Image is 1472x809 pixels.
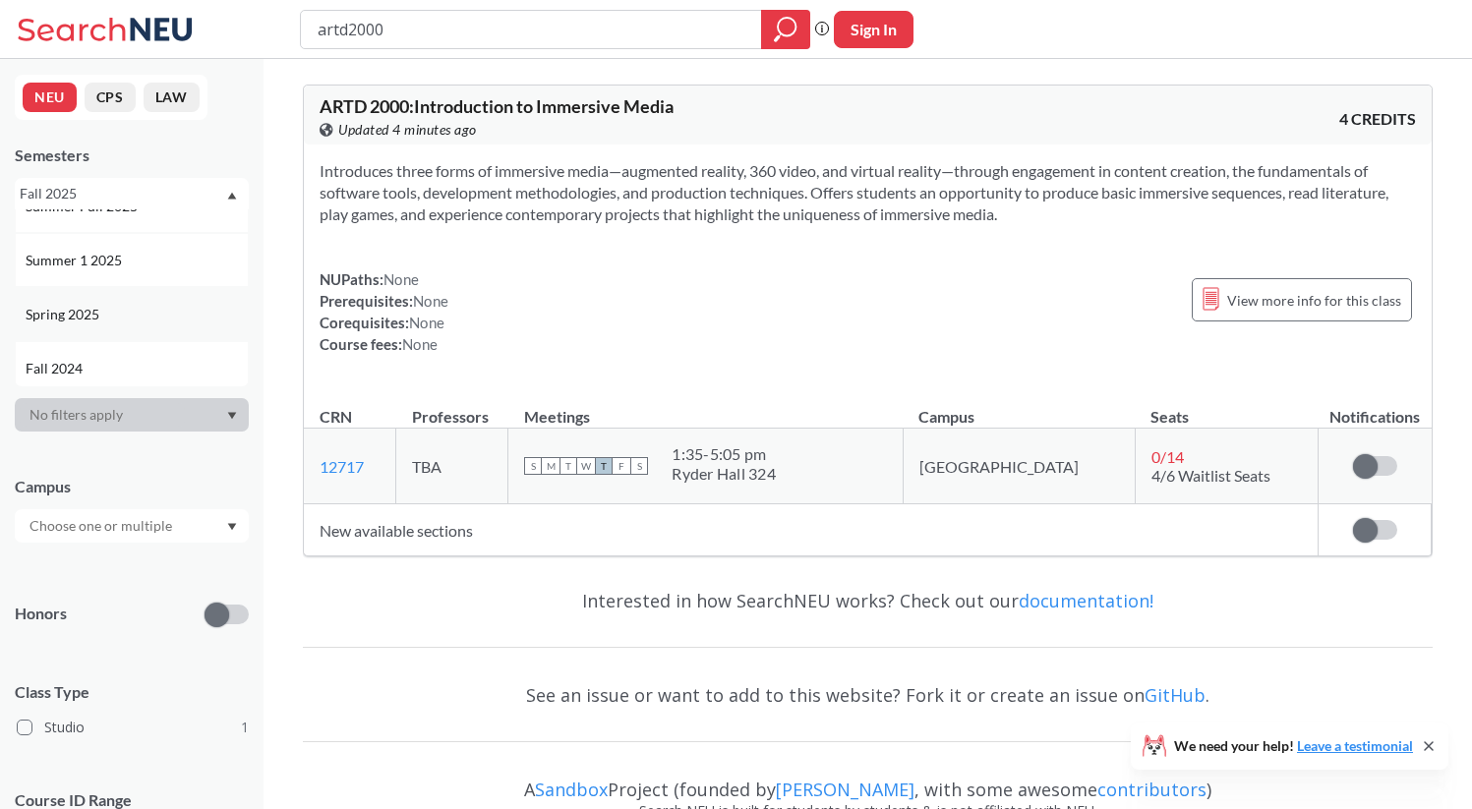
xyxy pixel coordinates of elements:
[227,412,237,420] svg: Dropdown arrow
[320,406,352,428] div: CRN
[241,717,249,738] span: 1
[402,335,438,353] span: None
[774,16,797,43] svg: magnifying glass
[20,183,225,204] div: Fall 2025
[396,429,508,504] td: TBA
[613,457,630,475] span: F
[776,778,914,801] a: [PERSON_NAME]
[672,444,776,464] div: 1:35 - 5:05 pm
[320,268,448,355] div: NUPaths: Prerequisites: Corequisites: Course fees:
[85,83,136,112] button: CPS
[396,386,508,429] th: Professors
[15,144,249,166] div: Semesters
[338,119,477,141] span: Updated 4 minutes ago
[227,523,237,531] svg: Dropdown arrow
[15,603,67,625] p: Honors
[26,304,103,325] span: Spring 2025
[26,358,87,379] span: Fall 2024
[1135,386,1319,429] th: Seats
[834,11,913,48] button: Sign In
[508,386,903,429] th: Meetings
[26,250,126,271] span: Summer 1 2025
[630,457,648,475] span: S
[559,457,577,475] span: T
[535,778,608,801] a: Sandbox
[320,95,674,117] span: ARTD 2000 : Introduction to Immersive Media
[227,192,237,200] svg: Dropdown arrow
[413,292,448,310] span: None
[15,681,249,703] span: Class Type
[1319,386,1432,429] th: Notifications
[303,572,1433,629] div: Interested in how SearchNEU works? Check out our
[144,83,200,112] button: LAW
[1174,739,1413,753] span: We need your help!
[903,429,1135,504] td: [GEOGRAPHIC_DATA]
[672,464,776,484] div: Ryder Hall 324
[1019,589,1153,612] a: documentation!
[15,476,249,497] div: Campus
[316,13,747,46] input: Class, professor, course number, "phrase"
[383,270,419,288] span: None
[1339,108,1416,130] span: 4 CREDITS
[1145,683,1206,707] a: GitHub
[303,666,1433,723] div: See an issue or want to add to this website? Fork it or create an issue on .
[304,504,1319,556] td: New available sections
[15,509,249,543] div: Dropdown arrow
[20,514,185,538] input: Choose one or multiple
[320,160,1416,225] section: Introduces three forms of immersive media—augmented reality, 360 video, and virtual reality—throu...
[1151,466,1270,485] span: 4/6 Waitlist Seats
[595,457,613,475] span: T
[1227,288,1401,313] span: View more info for this class
[577,457,595,475] span: W
[15,178,249,209] div: Fall 2025Dropdown arrowFall 2025Summer 2 2025Summer Full 2025Summer 1 2025Spring 2025Fall 2024Sum...
[1297,737,1413,754] a: Leave a testimonial
[320,457,364,476] a: 12717
[903,386,1135,429] th: Campus
[23,83,77,112] button: NEU
[409,314,444,331] span: None
[524,457,542,475] span: S
[1097,778,1207,801] a: contributors
[303,761,1433,800] div: A Project (founded by , with some awesome )
[17,715,249,740] label: Studio
[15,398,249,432] div: Dropdown arrow
[1151,447,1184,466] span: 0 / 14
[761,10,810,49] div: magnifying glass
[542,457,559,475] span: M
